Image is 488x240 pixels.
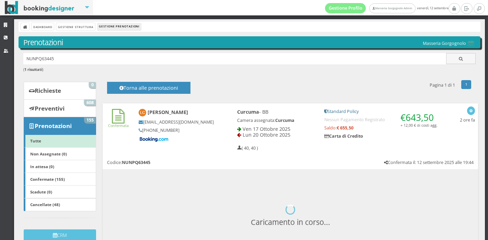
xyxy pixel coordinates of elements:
small: + 12,00 € di costi agg. [400,123,438,128]
b: Prenotazioni [35,122,72,130]
strong: € 655,50 [337,125,353,131]
h5: Confermata il: 12 settembre 2025 alle 19:44 [384,160,474,165]
a: Confermate (155) [24,173,96,186]
a: Gestione Profilo [325,3,366,13]
b: In attesa (0) [30,164,54,169]
b: Carta di Credito [324,133,363,139]
a: Preventivi 608 [24,99,96,117]
b: 1 risultati [24,67,42,72]
span: venerdì, 12 settembre [325,3,449,13]
span: Lun 20 Ottobre 2025 [243,131,290,138]
h5: Camera assegnata: [237,118,315,123]
h5: Pagina 1 di 1 [430,83,455,88]
a: Tutte [24,135,96,148]
a: Richieste 0 [24,82,96,100]
b: NUNPQ63445 [122,160,150,165]
a: Prenotazioni 155 [24,117,96,135]
b: Curcuma [275,117,294,123]
b: Non Assegnate (0) [30,151,67,156]
h4: Torna alle prenotazioni [115,85,183,96]
a: 1 [461,80,471,89]
h5: ( 40, 40 ) [237,146,258,151]
a: Masseria Gorgognolo Admin [369,3,415,13]
span: 608 [84,100,96,106]
img: 0603869b585f11eeb13b0a069e529790.png [466,41,476,47]
h5: [PHONE_NUMBER] [139,128,214,133]
b: Confermate (155) [30,176,65,182]
h5: Saldo: [324,125,438,130]
span: 155 [84,117,96,124]
a: Gestione Struttura [56,23,95,30]
span: € [400,111,434,124]
span: Ven 17 Ottobre 2025 [243,126,290,132]
h5: Standard Policy [324,109,438,114]
h4: - BB [237,109,315,115]
h6: ( ) [23,67,476,72]
button: Torna alle prenotazioni [107,82,190,94]
img: Lauren Culbertson [139,109,147,117]
h5: Nessun Pagamento Registrato [324,117,438,122]
h5: Codice: [107,160,150,165]
a: Non Assegnate (0) [24,147,96,160]
a: Dashboard [32,23,54,30]
a: In attesa (0) [24,160,96,173]
b: [PERSON_NAME] [148,109,188,115]
h5: 2 ore fa [460,117,475,123]
b: Scadute (0) [30,189,52,194]
img: Booking-com-logo.png [139,136,170,142]
li: Gestione Prenotazioni [97,23,141,30]
h3: Prenotazioni [23,38,476,47]
h5: Masseria Gorgognolo [423,41,476,47]
h5: [EMAIL_ADDRESS][DOMAIN_NAME] [139,119,214,125]
a: Scadute (0) [24,185,96,198]
img: BookingDesigner.com [5,1,74,14]
a: Confermata [108,117,129,128]
b: Richieste [35,87,61,94]
span: 0 [89,82,96,88]
a: Cancellate (48) [24,198,96,211]
b: Preventivi [35,104,65,112]
b: Tutte [30,138,41,143]
span: 643,50 [406,111,434,124]
input: Ricerca cliente - (inserisci il codice, il nome, il cognome, il numero di telefono o la mail) [23,53,446,64]
b: Curcuma [237,109,259,115]
b: Cancellate (48) [30,202,60,207]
